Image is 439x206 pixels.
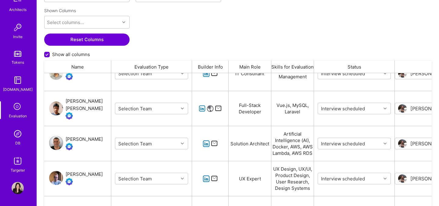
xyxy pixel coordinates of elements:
i: icon Mail [211,175,218,182]
img: Admin Search [12,128,24,140]
i: icon Mail [215,105,222,112]
i: icon Chevron [122,21,125,24]
div: [PERSON_NAME] [PERSON_NAME] [66,98,111,112]
a: User Avatar[PERSON_NAME] [PERSON_NAME]Evaluation Call Booked [49,98,111,119]
div: Main Role [229,61,271,73]
div: Solution Architect [229,126,271,161]
div: [PERSON_NAME] [66,136,103,143]
i: icon Chevron [384,107,387,110]
a: User Avatar [10,182,25,194]
img: guide book [12,74,24,86]
div: Tokens [12,59,24,66]
i: icon Website [207,105,214,112]
img: User Avatar [49,66,63,80]
i: icon Chevron [181,142,184,145]
img: tokens [14,51,21,57]
i: icon linkedIn [203,70,210,77]
div: Skills for Evaluation [271,61,314,73]
div: [PERSON_NAME] [66,171,103,178]
i: icon SelectionTeam [12,101,23,113]
img: Invite [12,21,24,34]
div: UX Design, UX/UI, Product Design, User Research, Design Systems [271,161,314,196]
div: Vue.js, MySQL, Laravel [271,91,314,126]
i: icon Chevron [181,107,184,110]
img: Evaluation Call Booked [66,73,73,80]
div: DB [15,140,20,146]
i: icon linkedIn [203,140,210,147]
div: Artificial Intelligence (AI), Docker, AWS, AWS Lambda, AWS RDS [271,126,314,161]
img: User Avatar [49,101,63,115]
div: Data Analysis, Data Management [271,56,314,91]
div: IT Consultant [229,56,271,91]
img: Evaluation Call Booked [66,178,73,185]
div: Architects [9,6,27,13]
img: User Avatar [49,136,63,150]
img: Evaluation Call Booked [66,143,73,150]
div: Full-Stack Developer [229,91,271,126]
i: icon Mail [211,70,218,77]
i: icon Chevron [181,72,184,75]
div: Evaluation [9,113,27,119]
a: User Avatar[PERSON_NAME]Evaluation Call Booked [49,136,103,151]
div: UX Expert [229,161,271,196]
label: Shown Columns [44,8,76,13]
img: User Avatar [398,139,407,148]
div: Select columns... [47,19,84,26]
i: icon Mail [211,140,218,147]
div: Builder Info [192,61,229,73]
div: Invite [13,34,23,40]
div: Targeter [11,167,25,173]
i: icon linkedIn [199,105,206,112]
a: User Avatar[PERSON_NAME]Evaluation Call Booked [49,171,103,186]
i: icon Chevron [384,142,387,145]
div: Status [314,61,395,73]
i: icon Chevron [181,177,184,180]
img: User Avatar [398,174,407,183]
i: icon Chevron [384,72,387,75]
img: User Avatar [398,104,407,113]
a: User AvatarEvaluation Call Booked [49,66,103,81]
img: User Avatar [49,171,63,185]
i: icon Chevron [384,177,387,180]
img: Skill Targeter [12,155,24,167]
div: Name [44,61,111,73]
span: Show all columns [52,51,90,58]
img: User Avatar [12,182,24,194]
button: Reset Columns [44,34,130,46]
img: Evaluation Call Booked [66,112,73,119]
i: icon linkedIn [203,175,210,182]
div: Evaluation Type [111,61,192,73]
div: [DOMAIN_NAME] [3,86,33,93]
